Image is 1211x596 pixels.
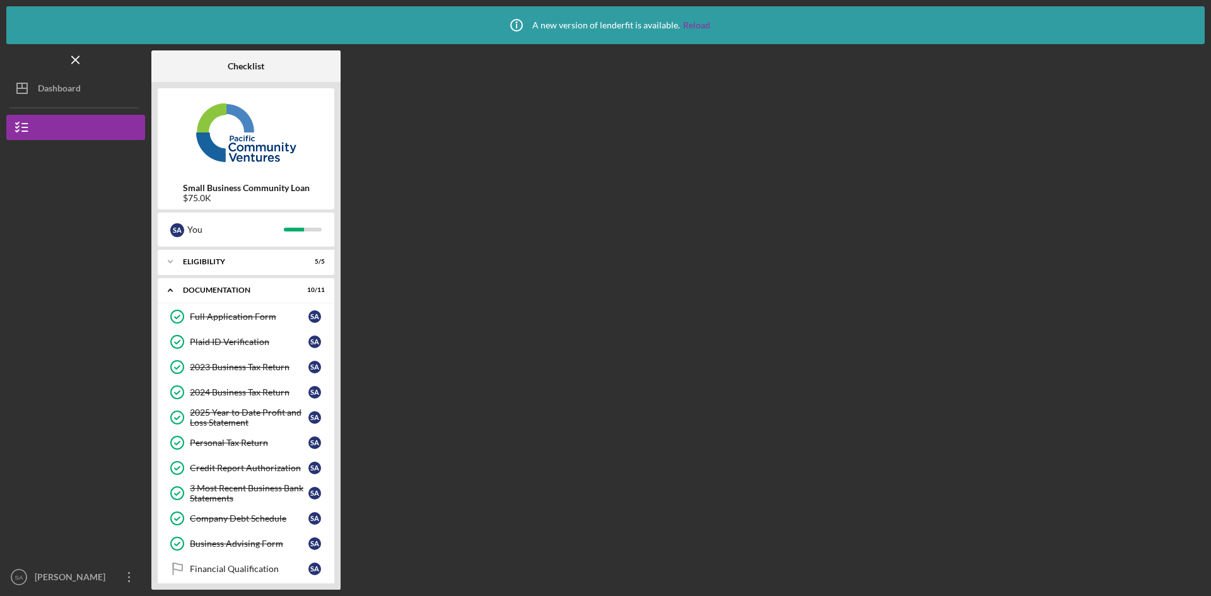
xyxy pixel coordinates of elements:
div: S A [170,223,184,237]
a: 2025 Year to Date Profit and Loss StatementSA [164,405,328,430]
div: Eligibility [183,258,293,266]
a: Company Debt ScheduleSA [164,506,328,531]
div: 3 Most Recent Business Bank Statements [190,483,308,503]
div: Credit Report Authorization [190,463,308,473]
div: $75.0K [183,193,310,203]
div: 5 / 5 [302,258,325,266]
div: Company Debt Schedule [190,513,308,523]
div: S A [308,537,321,550]
button: SA[PERSON_NAME] [6,564,145,590]
div: Full Application Form [190,312,308,322]
b: Checklist [228,61,264,71]
div: 2024 Business Tax Return [190,387,308,397]
div: Documentation [183,286,293,294]
div: Dashboard [38,76,81,104]
div: S A [308,462,321,474]
a: Credit Report AuthorizationSA [164,455,328,481]
a: Financial QualificationSA [164,556,328,581]
a: Plaid ID VerificationSA [164,329,328,354]
div: 2023 Business Tax Return [190,362,308,372]
div: Personal Tax Return [190,438,308,448]
a: Business Advising FormSA [164,531,328,556]
div: S A [308,386,321,399]
b: Small Business Community Loan [183,183,310,193]
div: S A [308,310,321,323]
button: Dashboard [6,76,145,101]
div: 10 / 11 [302,286,325,294]
div: [PERSON_NAME] [32,564,114,593]
a: Full Application FormSA [164,304,328,329]
img: Product logo [158,95,334,170]
a: 2024 Business Tax ReturnSA [164,380,328,405]
div: A new version of lenderfit is available. [501,9,710,41]
div: S A [308,361,321,373]
div: S A [308,512,321,525]
a: 3 Most Recent Business Bank StatementsSA [164,481,328,506]
a: 2023 Business Tax ReturnSA [164,354,328,380]
div: S A [308,411,321,424]
div: Plaid ID Verification [190,337,308,347]
div: 2025 Year to Date Profit and Loss Statement [190,407,308,428]
div: You [187,219,284,240]
div: S A [308,436,321,449]
div: Business Advising Form [190,539,308,549]
text: SA [15,574,23,581]
div: Financial Qualification [190,564,308,574]
a: Personal Tax ReturnSA [164,430,328,455]
a: Reload [683,20,710,30]
div: S A [308,487,321,500]
div: S A [308,336,321,348]
div: S A [308,563,321,575]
